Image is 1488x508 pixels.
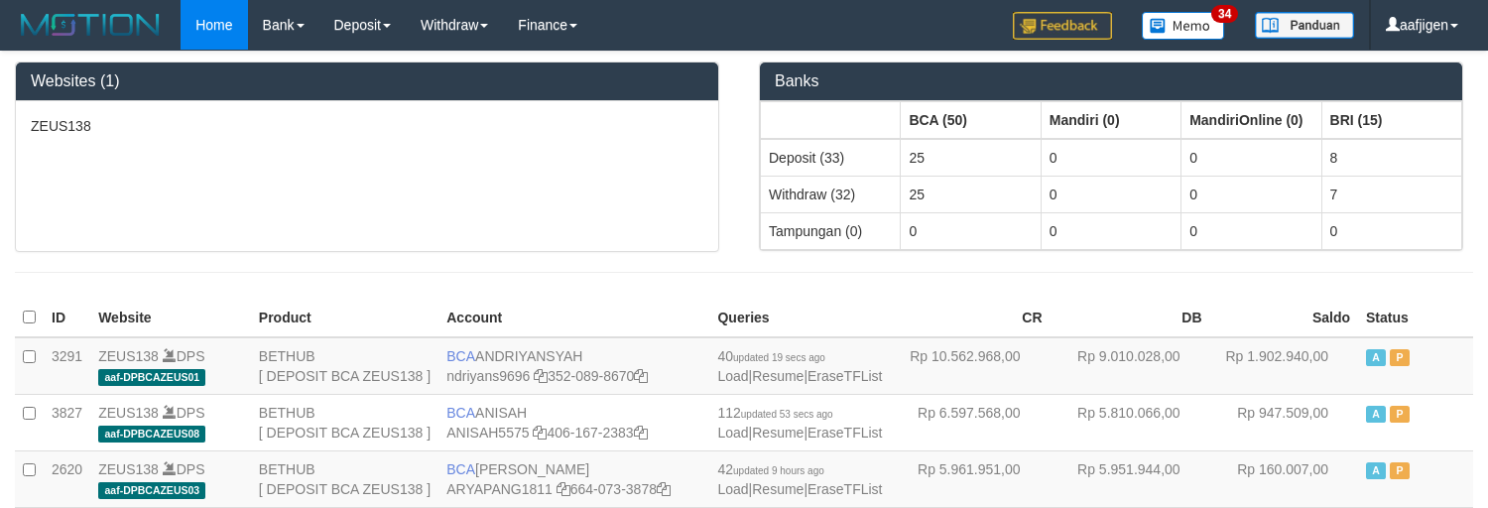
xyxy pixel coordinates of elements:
td: BETHUB [ DEPOSIT BCA ZEUS138 ] [251,337,438,395]
h3: Websites (1) [31,72,703,90]
th: Group: activate to sort column ascending [1041,101,1180,139]
a: Resume [752,368,804,384]
span: BCA [446,405,475,421]
span: 40 [717,348,824,364]
td: Rp 5.961.951,00 [891,450,1051,507]
a: ZEUS138 [98,405,159,421]
span: | | [717,348,882,384]
span: updated 9 hours ago [733,465,824,476]
td: Withdraw (32) [761,176,901,212]
td: 0 [1181,176,1321,212]
a: EraseTFList [807,425,882,441]
td: 25 [901,176,1041,212]
td: DPS [90,337,251,395]
td: Rp 9.010.028,00 [1051,337,1210,395]
a: Copy ANISAH5575 to clipboard [533,425,547,441]
span: aaf-DPBCAZEUS08 [98,426,205,443]
span: Paused [1390,406,1410,423]
td: 0 [1321,212,1461,249]
img: Button%20Memo.svg [1142,12,1225,40]
a: Resume [752,425,804,441]
td: BETHUB [ DEPOSIT BCA ZEUS138 ] [251,450,438,507]
a: Copy ndriyans9696 to clipboard [534,368,548,384]
span: updated 19 secs ago [733,352,825,363]
span: | | [717,405,882,441]
td: 7 [1321,176,1461,212]
td: 0 [1041,176,1180,212]
span: Paused [1390,349,1410,366]
span: aaf-DPBCAZEUS01 [98,369,205,386]
td: Rp 160.007,00 [1210,450,1358,507]
a: Resume [752,481,804,497]
td: ANDRIYANSYAH 352-089-8670 [438,337,709,395]
td: ANISAH 406-167-2383 [438,394,709,450]
th: Account [438,299,709,337]
td: Rp 6.597.568,00 [891,394,1051,450]
td: [PERSON_NAME] 664-073-3878 [438,450,709,507]
a: Load [717,481,748,497]
td: Rp 1.902.940,00 [1210,337,1358,395]
td: Rp 5.951.944,00 [1051,450,1210,507]
a: EraseTFList [807,368,882,384]
a: ZEUS138 [98,461,159,477]
p: ZEUS138 [31,116,703,136]
a: Load [717,425,748,441]
th: Status [1358,299,1473,337]
span: BCA [446,461,475,477]
td: Deposit (33) [761,139,901,177]
th: Group: activate to sort column ascending [761,101,901,139]
a: Copy 6640733878 to clipboard [657,481,671,497]
th: Group: activate to sort column ascending [1321,101,1461,139]
img: MOTION_logo.png [15,10,166,40]
th: Product [251,299,438,337]
span: 112 [717,405,832,421]
th: CR [891,299,1051,337]
td: 0 [901,212,1041,249]
td: 3827 [44,394,90,450]
th: Group: activate to sort column ascending [901,101,1041,139]
th: ID [44,299,90,337]
span: updated 53 secs ago [741,409,833,420]
span: | | [717,461,882,497]
td: BETHUB [ DEPOSIT BCA ZEUS138 ] [251,394,438,450]
span: Paused [1390,462,1410,479]
a: ndriyans9696 [446,368,530,384]
td: 3291 [44,337,90,395]
td: 0 [1041,212,1180,249]
td: 25 [901,139,1041,177]
h3: Banks [775,72,1447,90]
a: ARYAPANG1811 [446,481,553,497]
td: 0 [1041,139,1180,177]
td: 0 [1181,139,1321,177]
th: Saldo [1210,299,1358,337]
a: Copy 4061672383 to clipboard [634,425,648,441]
span: 34 [1211,5,1238,23]
a: Load [717,368,748,384]
span: 42 [717,461,823,477]
a: ZEUS138 [98,348,159,364]
th: Group: activate to sort column ascending [1181,101,1321,139]
a: EraseTFList [807,481,882,497]
th: Website [90,299,251,337]
td: Rp 947.509,00 [1210,394,1358,450]
span: Active [1366,462,1386,479]
th: Queries [709,299,890,337]
td: 8 [1321,139,1461,177]
a: Copy 3520898670 to clipboard [634,368,648,384]
span: Active [1366,349,1386,366]
td: 2620 [44,450,90,507]
td: Rp 10.562.968,00 [891,337,1051,395]
a: ANISAH5575 [446,425,529,441]
span: BCA [446,348,475,364]
td: Rp 5.810.066,00 [1051,394,1210,450]
td: 0 [1181,212,1321,249]
a: Copy ARYAPANG1811 to clipboard [557,481,570,497]
td: Tampungan (0) [761,212,901,249]
img: Feedback.jpg [1013,12,1112,40]
th: DB [1051,299,1210,337]
img: panduan.png [1255,12,1354,39]
span: Active [1366,406,1386,423]
td: DPS [90,394,251,450]
span: aaf-DPBCAZEUS03 [98,482,205,499]
td: DPS [90,450,251,507]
